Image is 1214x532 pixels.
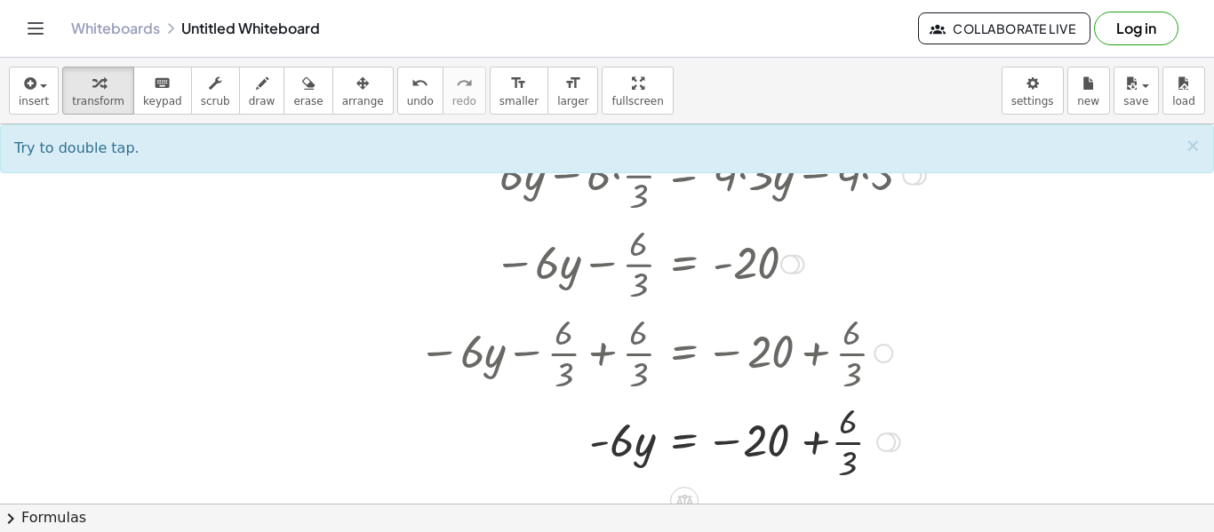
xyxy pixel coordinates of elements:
[133,67,192,115] button: keyboardkeypad
[9,67,59,115] button: insert
[611,95,663,107] span: fullscreen
[19,95,49,107] span: insert
[411,73,428,94] i: undo
[1002,67,1064,115] button: settings
[1185,137,1201,155] button: ×
[1077,95,1099,107] span: new
[1011,95,1054,107] span: settings
[332,67,394,115] button: arrange
[456,73,473,94] i: redo
[143,95,182,107] span: keypad
[557,95,588,107] span: larger
[154,73,171,94] i: keyboard
[293,95,323,107] span: erase
[71,20,160,37] a: Whiteboards
[933,20,1075,36] span: Collaborate Live
[510,73,527,94] i: format_size
[397,67,443,115] button: undoundo
[62,67,134,115] button: transform
[443,67,486,115] button: redoredo
[1094,12,1178,45] button: Log in
[284,67,332,115] button: erase
[1185,135,1201,156] span: ×
[249,95,276,107] span: draw
[547,67,598,115] button: format_sizelarger
[1172,95,1195,107] span: load
[1123,95,1148,107] span: save
[499,95,539,107] span: smaller
[191,67,240,115] button: scrub
[201,95,230,107] span: scrub
[490,67,548,115] button: format_sizesmaller
[21,14,50,43] button: Toggle navigation
[1067,67,1110,115] button: new
[602,67,673,115] button: fullscreen
[1162,67,1205,115] button: load
[14,139,140,156] span: Try to double tap.
[670,487,699,515] div: Apply the same math to both sides of the equation
[918,12,1090,44] button: Collaborate Live
[452,95,476,107] span: redo
[72,95,124,107] span: transform
[342,95,384,107] span: arrange
[407,95,434,107] span: undo
[564,73,581,94] i: format_size
[1114,67,1159,115] button: save
[239,67,285,115] button: draw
